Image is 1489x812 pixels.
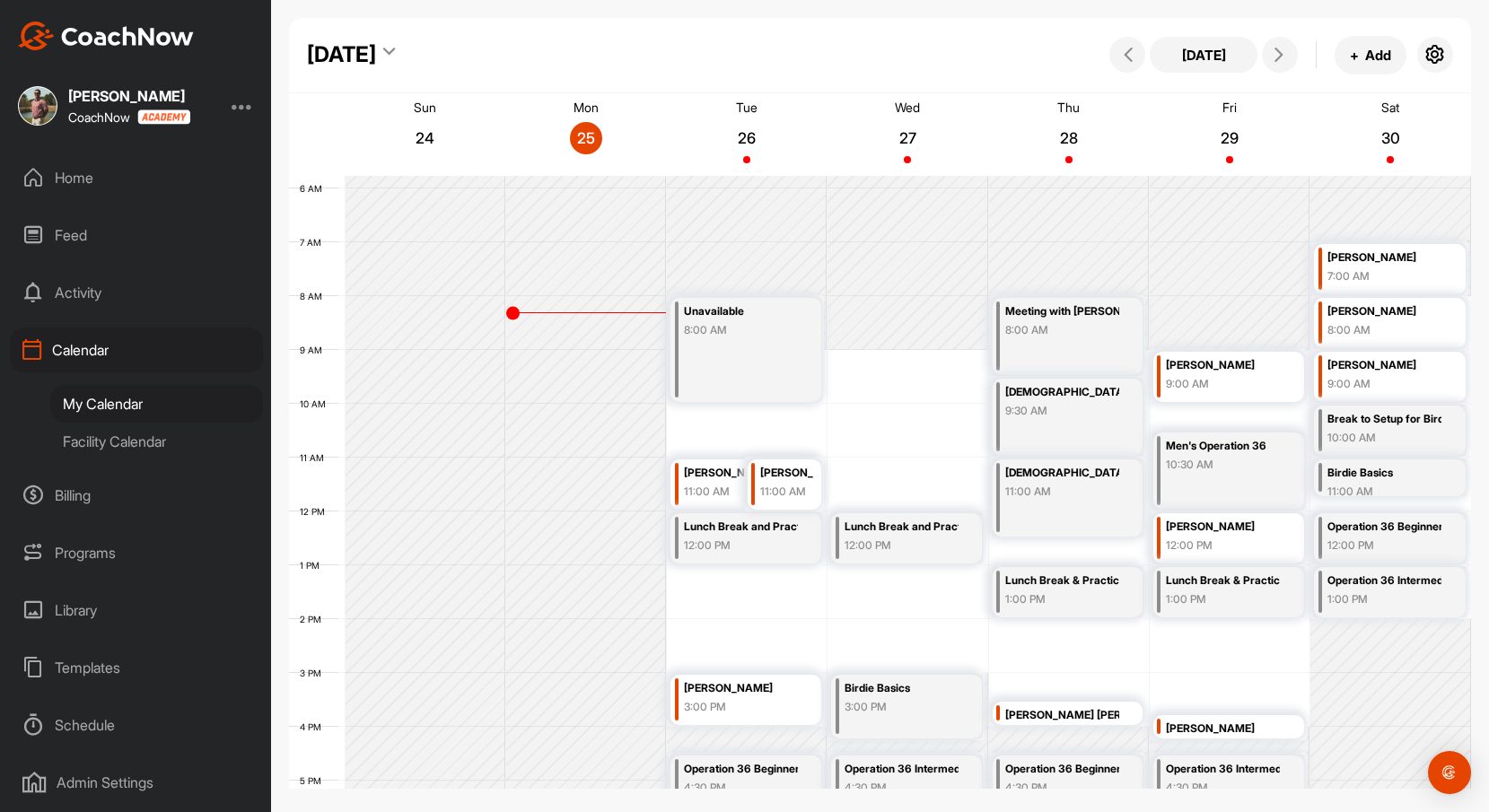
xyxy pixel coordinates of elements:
div: 2 PM [289,614,339,624]
div: 4:30 PM [1166,780,1280,796]
div: [PERSON_NAME] [1327,301,1441,322]
p: Sun [414,100,436,115]
p: Mon [574,100,599,115]
a: August 27, 2025 [828,93,988,176]
div: 3:00 PM [684,699,798,715]
div: Facility Calendar [50,423,263,460]
p: 29 [1213,129,1246,147]
div: Home [10,155,263,200]
div: 4:30 PM [684,780,798,796]
div: [DEMOGRAPHIC_DATA] Operation 36 [1005,382,1119,403]
div: [PERSON_NAME] [684,463,798,484]
div: 9:30 AM [1005,403,1119,419]
div: Schedule [10,703,263,747]
div: 8:00 AM [1327,322,1441,338]
p: 27 [891,129,924,147]
div: [DATE] [307,39,376,71]
div: 4:30 PM [845,780,959,796]
a: August 29, 2025 [1149,93,1309,176]
div: [PERSON_NAME] [PERSON_NAME] [1005,705,1119,726]
div: 10 AM [289,398,344,409]
div: 7 AM [289,237,339,248]
p: 26 [731,129,763,147]
p: Thu [1057,100,1080,115]
div: Activity [10,270,263,315]
a: August 24, 2025 [345,93,505,176]
div: 1 PM [289,560,337,571]
div: Unavailable [684,301,798,322]
div: [PERSON_NAME] [1327,248,1441,268]
p: 25 [570,129,602,147]
div: Lunch Break & Practice [1166,571,1280,591]
div: 12:00 PM [1327,537,1441,554]
div: Operation 36 Intermediate Class [845,759,959,780]
p: Sat [1381,100,1399,115]
div: Admin Settings [10,760,263,805]
div: 11 AM [289,452,342,463]
div: [PERSON_NAME] [1327,355,1441,376]
div: 8:00 AM [684,322,798,338]
img: CoachNow acadmey [137,109,190,125]
div: [PERSON_NAME] [684,678,798,699]
div: 7:00 AM [1327,268,1441,284]
a: August 26, 2025 [667,93,828,176]
div: [PERSON_NAME] [1166,355,1280,376]
div: Programs [10,530,263,575]
div: 8:00 AM [1005,322,1119,338]
div: Lunch Break & Practice [1005,571,1119,591]
div: 12:00 PM [1166,537,1280,554]
div: 12:00 PM [845,537,959,554]
div: 3:00 PM [845,699,959,715]
div: [PERSON_NAME] [1166,517,1280,537]
img: CoachNow [18,22,194,50]
a: August 30, 2025 [1310,93,1471,176]
div: Feed [10,213,263,258]
div: Lunch Break and Practice [845,517,959,537]
a: August 28, 2025 [988,93,1149,176]
div: 5 PM [289,775,339,786]
div: 1:00 PM [1327,591,1441,607]
div: 12:00 PM [684,537,798,554]
div: [PERSON_NAME] [1166,719,1280,739]
div: Library [10,588,263,633]
div: Operation 36 Beginner Class [1327,517,1441,537]
div: Open Intercom Messenger [1428,751,1471,794]
div: Birdie Basics [845,678,959,699]
div: Birdie Basics [1327,463,1441,484]
div: 6 AM [289,183,340,194]
div: 4:30 PM [1005,780,1119,796]
div: 9 AM [289,345,340,355]
div: 11:00 AM [760,484,812,500]
div: 11:00 AM [684,484,798,500]
div: 9:00 AM [1327,376,1441,392]
div: Operation 36 Intermediate Class [1166,759,1280,780]
p: Fri [1222,100,1237,115]
div: [DEMOGRAPHIC_DATA] Operation 36 [1005,463,1119,484]
div: Operation 36 Intermediate Class [1327,571,1441,591]
img: square_67b95d90d14622879c0c59f72079d0a0.jpg [18,86,57,126]
div: 10:30 AM [1166,457,1280,473]
p: 30 [1374,129,1406,147]
button: +Add [1335,36,1406,74]
div: Break to Setup for Birdie Basics and Prep [1327,409,1441,430]
div: 12 PM [289,506,343,517]
div: Lunch Break and Practice [684,517,798,537]
span: + [1350,46,1359,65]
div: Meeting with [PERSON_NAME] [1005,301,1119,322]
div: Templates [10,645,263,690]
p: Tue [736,100,758,115]
div: My Calendar [50,385,263,423]
p: 24 [409,129,442,147]
div: Men's Operation 36 [1166,436,1280,457]
div: 10:00 AM [1327,430,1441,446]
div: 11:00 AM [1005,484,1119,500]
div: [PERSON_NAME] [760,463,812,484]
p: Wed [895,100,920,115]
div: 1:00 PM [1005,591,1119,607]
div: [PERSON_NAME] [68,89,190,103]
div: 8 AM [289,291,340,301]
div: 9:00 AM [1166,376,1280,392]
button: [DATE] [1150,37,1257,73]
div: Calendar [10,327,263,372]
div: 3 PM [289,668,339,678]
